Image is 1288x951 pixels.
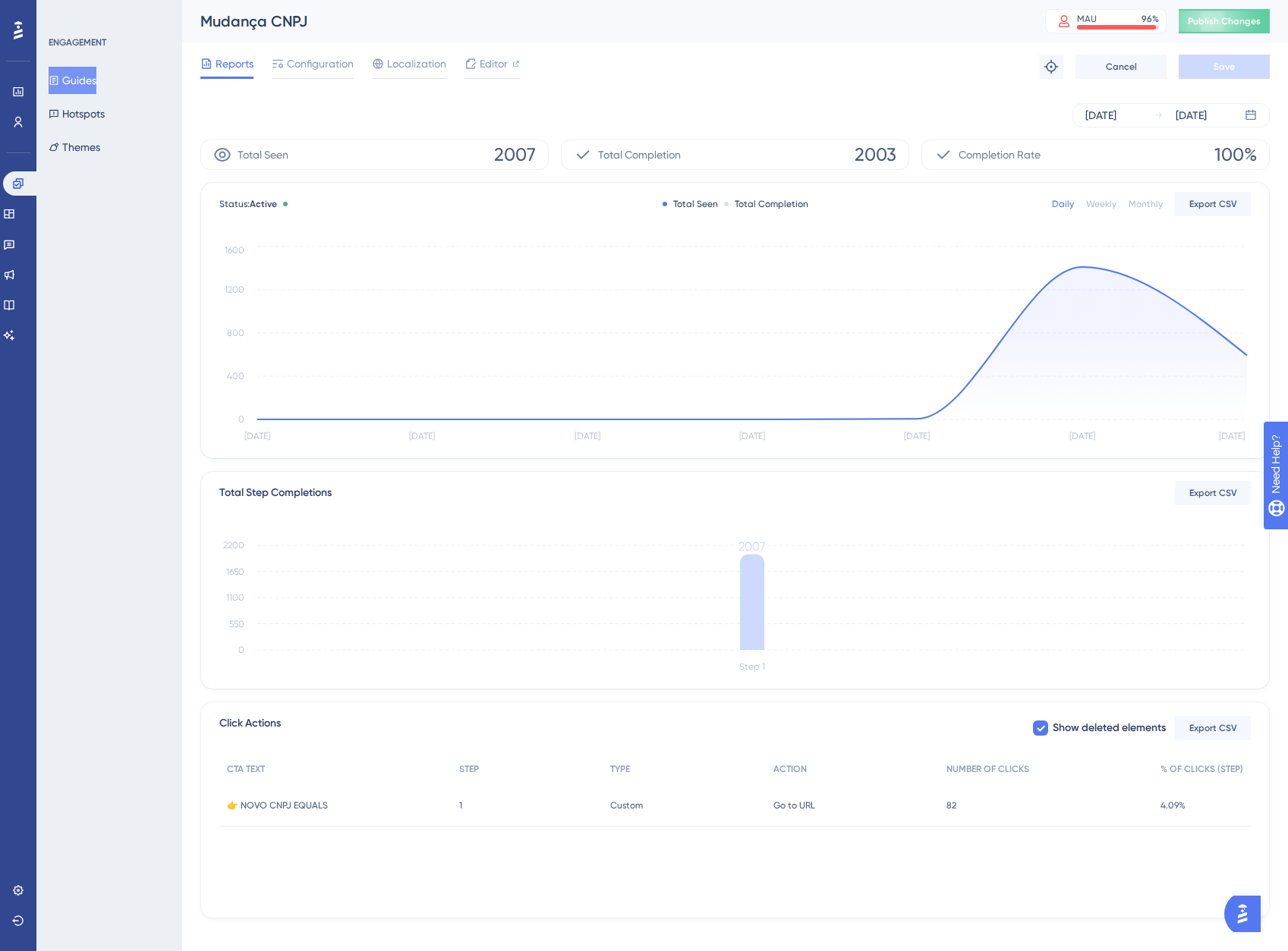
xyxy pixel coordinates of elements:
span: NUMBER OF CLICKS [946,763,1029,775]
span: TYPE [610,763,630,775]
span: Click Actions [219,714,281,742]
div: Total Seen [663,198,718,210]
span: Show deleted elements [1053,719,1166,737]
span: 2003 [855,143,896,167]
tspan: 0 [238,414,244,425]
span: Configuration [287,55,354,73]
span: Custom [610,799,643,811]
span: ACTION [773,763,807,775]
button: Themes [49,133,100,161]
span: Export CSV [1189,198,1237,210]
tspan: [DATE] [739,431,765,441]
tspan: 2200 [223,540,244,551]
tspan: 1600 [225,245,244,256]
div: Mudança CNPJ [200,11,1007,32]
tspan: [DATE] [244,431,270,441]
span: Editor [480,55,508,73]
button: Cancel [1075,55,1167,79]
tspan: 800 [227,328,244,338]
button: Publish Changes [1179,9,1270,33]
span: 2007 [494,143,536,167]
div: MAU [1077,13,1097,25]
span: Status: [219,198,277,210]
div: Monthly [1129,198,1163,210]
span: Publish Changes [1188,15,1261,27]
div: 96 % [1142,13,1159,25]
span: Reports [216,55,254,73]
button: Export CSV [1175,481,1251,505]
span: 1 [459,799,462,811]
tspan: [DATE] [1069,431,1095,441]
span: Localization [387,55,446,73]
tspan: [DATE] [575,431,600,441]
span: CTA TEXT [227,763,265,775]
tspan: 2007 [738,539,766,554]
span: Completion Rate [959,146,1041,164]
tspan: 550 [229,619,244,629]
span: Total Completion [598,146,681,164]
span: Export CSV [1189,487,1237,499]
tspan: [DATE] [1219,431,1245,441]
button: Save [1179,55,1270,79]
span: Cancel [1106,61,1137,73]
span: 100% [1214,143,1257,167]
span: Save [1214,61,1235,73]
div: Total Step Completions [219,484,332,502]
tspan: Step 1 [739,661,765,672]
tspan: 400 [227,371,244,381]
div: Weekly [1086,198,1116,210]
tspan: 1650 [226,567,244,577]
button: Hotspots [49,100,105,127]
div: Daily [1052,198,1074,210]
tspan: [DATE] [409,431,435,441]
span: Export CSV [1189,722,1237,734]
div: Total Completion [724,198,808,210]
button: Guides [49,67,96,94]
span: 👉 NOVO CNPJ EQUALS [227,799,328,811]
tspan: [DATE] [904,431,930,441]
div: [DATE] [1085,106,1116,124]
span: % OF CLICKS (STEP) [1160,763,1243,775]
div: [DATE] [1176,106,1207,124]
span: Total Seen [238,146,288,164]
span: 82 [946,799,956,811]
button: Export CSV [1175,716,1251,740]
span: STEP [459,763,479,775]
button: Export CSV [1175,192,1251,216]
span: 4.09% [1160,799,1186,811]
tspan: 1200 [225,284,244,295]
span: Need Help? [36,4,95,22]
tspan: 1100 [226,592,244,603]
div: ENGAGEMENT [49,36,106,49]
iframe: UserGuiding AI Assistant Launcher [1224,891,1270,937]
span: Go to URL [773,799,815,811]
tspan: 0 [238,645,244,655]
span: Active [250,199,277,209]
